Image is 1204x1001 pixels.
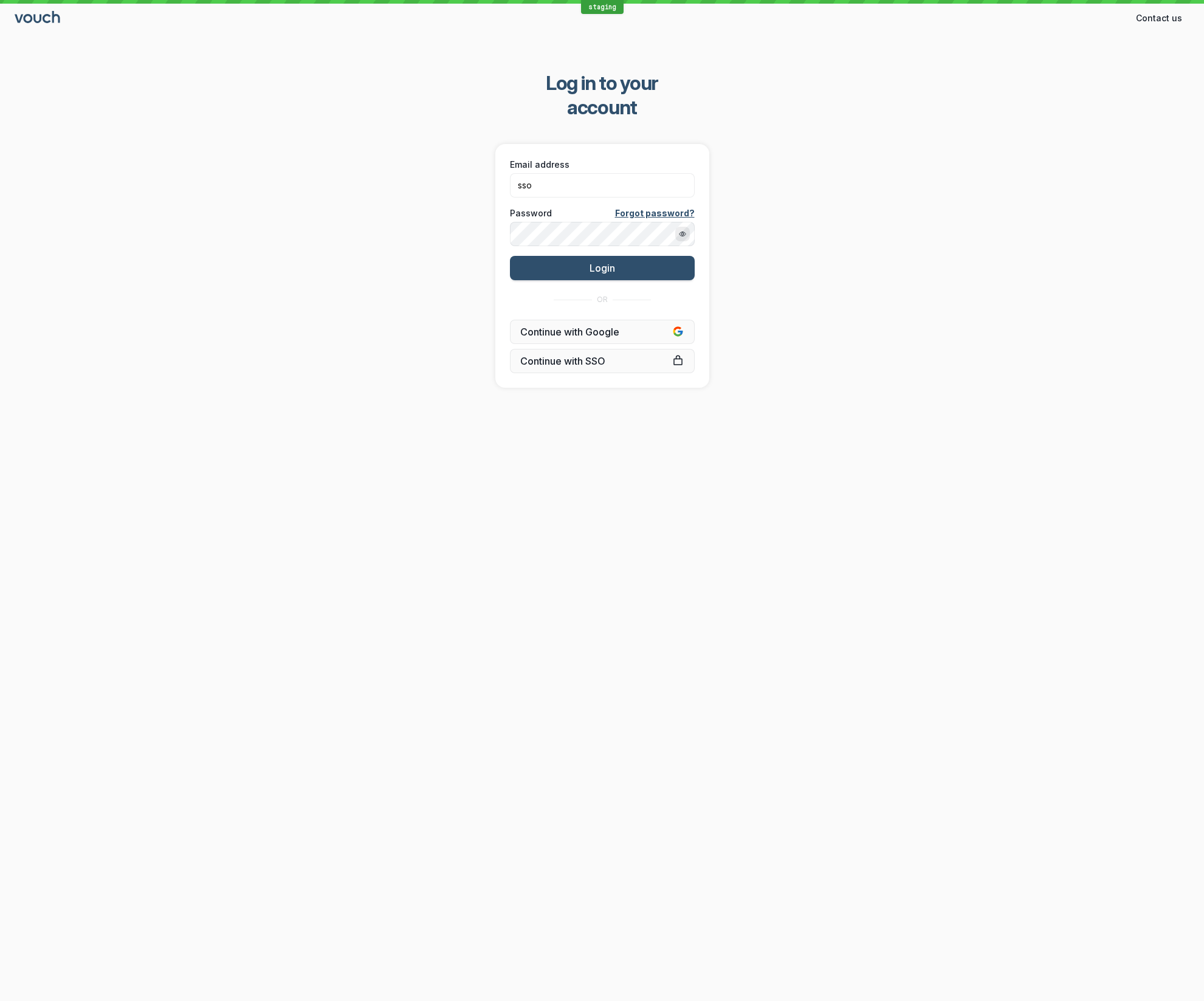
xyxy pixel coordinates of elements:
[597,295,608,304] span: OR
[510,256,695,280] button: Login
[511,71,693,120] span: Log in to your account
[15,13,62,24] a: Go to sign in
[1129,9,1189,28] button: Contact us
[1136,12,1182,24] span: Contact us
[510,349,695,373] a: Continue with SSO
[510,320,695,344] button: Continue with Google
[520,326,684,338] span: Continue with Google
[520,355,684,367] span: Continue with SSO
[510,207,552,219] span: Password
[590,262,615,274] span: Login
[510,159,569,171] span: Email address
[615,207,695,219] a: Forgot password?
[675,227,690,241] button: Show password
